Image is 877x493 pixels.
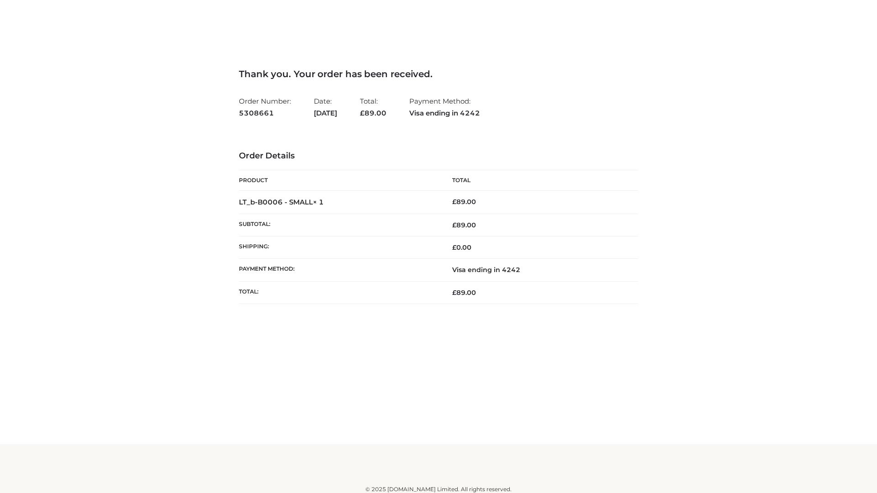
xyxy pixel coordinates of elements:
span: 89.00 [452,221,476,229]
li: Date: [314,93,337,121]
strong: 5308661 [239,107,291,119]
span: £ [360,109,365,117]
h3: Thank you. Your order has been received. [239,68,638,79]
th: Product [239,170,438,191]
li: Total: [360,93,386,121]
li: Order Number: [239,93,291,121]
span: £ [452,243,456,252]
span: 89.00 [452,288,476,297]
bdi: 89.00 [452,198,476,206]
span: £ [452,221,456,229]
bdi: 0.00 [452,243,471,252]
li: Payment Method: [409,93,480,121]
th: Shipping: [239,236,438,259]
strong: × 1 [313,198,324,206]
th: Payment method: [239,259,438,281]
span: £ [452,288,456,297]
h3: Order Details [239,151,638,161]
th: Total [438,170,638,191]
span: £ [452,198,456,206]
th: Total: [239,281,438,304]
strong: Visa ending in 4242 [409,107,480,119]
th: Subtotal: [239,214,438,236]
td: Visa ending in 4242 [438,259,638,281]
strong: [DATE] [314,107,337,119]
span: 89.00 [360,109,386,117]
strong: LT_b-B0006 - SMALL [239,198,324,206]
